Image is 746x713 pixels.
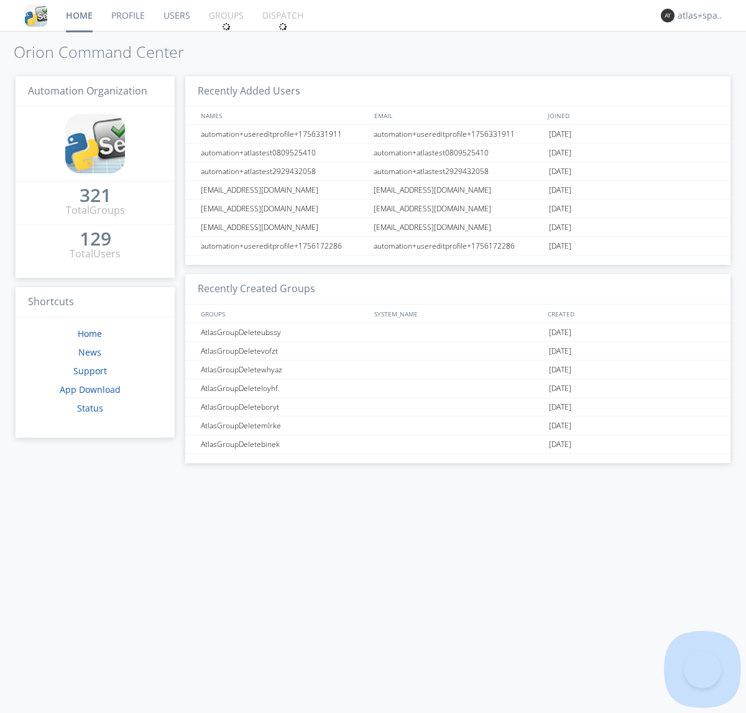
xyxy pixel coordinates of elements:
iframe: Toggle Customer Support [684,651,721,688]
div: [EMAIL_ADDRESS][DOMAIN_NAME] [371,181,546,199]
div: GROUPS [198,305,368,323]
span: [DATE] [549,416,571,435]
div: AtlasGroupDeletebinek [198,435,370,453]
a: automation+atlastest2929432058automation+atlastest2929432058[DATE] [185,162,730,181]
h3: Recently Created Groups [185,274,730,305]
img: cddb5a64eb264b2086981ab96f4c1ba7 [25,4,47,27]
div: [EMAIL_ADDRESS][DOMAIN_NAME] [198,218,370,236]
span: [DATE] [549,237,571,255]
div: Total Users [70,247,121,261]
div: [EMAIL_ADDRESS][DOMAIN_NAME] [371,218,546,236]
div: automation+atlastest2929432058 [371,162,546,180]
span: [DATE] [549,361,571,379]
span: [DATE] [549,323,571,342]
div: AtlasGroupDeleteboryt [198,398,370,416]
a: News [78,346,101,358]
div: EMAIL [371,106,545,124]
span: [DATE] [549,162,571,181]
div: [EMAIL_ADDRESS][DOMAIN_NAME] [198,181,370,199]
a: [EMAIL_ADDRESS][DOMAIN_NAME][EMAIL_ADDRESS][DOMAIN_NAME][DATE] [185,200,730,218]
div: AtlasGroupDeletewhyaz [198,361,370,379]
img: spin.svg [222,22,231,31]
div: JOINED [545,106,719,124]
div: automation+usereditprofile+1756172286 [198,237,370,255]
div: automation+atlastest2929432058 [198,162,370,180]
div: CREATED [545,305,719,323]
span: Automation Organization [28,84,147,98]
div: AtlasGroupDeleteubssy [198,323,370,341]
img: cddb5a64eb264b2086981ab96f4c1ba7 [65,114,125,173]
a: AtlasGroupDeletevofzt[DATE] [185,342,730,361]
div: automation+atlastest0809525410 [371,144,546,162]
span: [DATE] [549,342,571,361]
a: 321 [80,189,111,203]
a: automation+usereditprofile+1756172286automation+usereditprofile+1756172286[DATE] [185,237,730,255]
div: automation+usereditprofile+1756172286 [371,237,546,255]
a: AtlasGroupDeleteubssy[DATE] [185,323,730,342]
h3: Recently Added Users [185,76,730,107]
div: AtlasGroupDeletemlrke [198,416,370,435]
span: [DATE] [549,125,571,144]
span: [DATE] [549,379,571,398]
a: App Download [60,384,121,395]
div: automation+atlastest0809525410 [198,144,370,162]
a: [EMAIL_ADDRESS][DOMAIN_NAME][EMAIL_ADDRESS][DOMAIN_NAME][DATE] [185,181,730,200]
a: Support [73,365,107,377]
div: automation+usereditprofile+1756331911 [371,125,546,143]
div: AtlasGroupDeleteloyhf [198,379,370,397]
span: [DATE] [549,144,571,162]
span: [DATE] [549,181,571,200]
img: 373638.png [661,9,675,22]
a: automation+atlastest0809525410automation+atlastest0809525410[DATE] [185,144,730,162]
a: AtlasGroupDeletewhyaz[DATE] [185,361,730,379]
a: automation+usereditprofile+1756331911automation+usereditprofile+1756331911[DATE] [185,125,730,144]
div: AtlasGroupDeletevofzt [198,342,370,360]
div: [EMAIL_ADDRESS][DOMAIN_NAME] [371,200,546,218]
a: AtlasGroupDeletemlrke[DATE] [185,416,730,435]
h3: Shortcuts [16,287,175,318]
a: 129 [80,232,111,247]
div: NAMES [198,106,368,124]
span: [DATE] [549,398,571,416]
div: 321 [80,189,111,201]
div: atlas+spanish0002 [678,9,724,22]
div: Total Groups [66,203,125,218]
img: spin.svg [279,22,287,31]
span: [DATE] [549,435,571,454]
div: 129 [80,232,111,245]
a: Status [77,402,103,414]
a: AtlasGroupDeletebinek[DATE] [185,435,730,454]
div: automation+usereditprofile+1756331911 [198,125,370,143]
span: [DATE] [549,218,571,237]
a: Home [78,328,102,339]
a: AtlasGroupDeleteboryt[DATE] [185,398,730,416]
div: [EMAIL_ADDRESS][DOMAIN_NAME] [198,200,370,218]
div: SYSTEM_NAME [371,305,545,323]
span: [DATE] [549,200,571,218]
a: [EMAIL_ADDRESS][DOMAIN_NAME][EMAIL_ADDRESS][DOMAIN_NAME][DATE] [185,218,730,237]
a: AtlasGroupDeleteloyhf[DATE] [185,379,730,398]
